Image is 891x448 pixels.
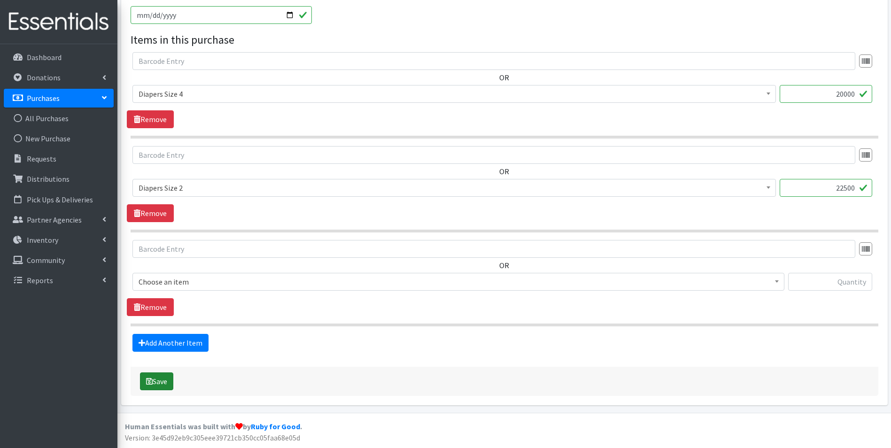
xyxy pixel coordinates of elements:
[27,276,53,285] p: Reports
[780,85,872,103] input: Quantity
[27,235,58,245] p: Inventory
[127,298,174,316] a: Remove
[4,6,114,38] img: HumanEssentials
[131,31,878,48] legend: Items in this purchase
[139,275,778,288] span: Choose an item
[125,433,300,442] span: Version: 3e45d92eb9c305eee39721cb350cc05faa68e05d
[499,166,509,177] label: OR
[127,204,174,222] a: Remove
[4,109,114,128] a: All Purchases
[780,179,872,197] input: Quantity
[132,179,776,197] span: Diapers Size 2
[132,273,784,291] span: Choose an item
[788,273,872,291] input: Quantity
[140,372,173,390] button: Save
[27,195,93,204] p: Pick Ups & Deliveries
[132,334,209,352] a: Add Another Item
[499,72,509,83] label: OR
[125,422,302,431] strong: Human Essentials was built with by .
[27,93,60,103] p: Purchases
[139,181,770,194] span: Diapers Size 2
[27,53,62,62] p: Dashboard
[132,85,776,103] span: Diapers Size 4
[4,89,114,108] a: Purchases
[251,422,300,431] a: Ruby for Good
[27,255,65,265] p: Community
[132,52,855,70] input: Barcode Entry
[4,190,114,209] a: Pick Ups & Deliveries
[139,87,770,100] span: Diapers Size 4
[4,48,114,67] a: Dashboard
[132,240,855,258] input: Barcode Entry
[4,149,114,168] a: Requests
[127,110,174,128] a: Remove
[132,146,855,164] input: Barcode Entry
[27,73,61,82] p: Donations
[4,170,114,188] a: Distributions
[4,129,114,148] a: New Purchase
[27,174,70,184] p: Distributions
[4,68,114,87] a: Donations
[4,231,114,249] a: Inventory
[27,154,56,163] p: Requests
[499,260,509,271] label: OR
[4,251,114,270] a: Community
[27,215,82,224] p: Partner Agencies
[4,271,114,290] a: Reports
[4,210,114,229] a: Partner Agencies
